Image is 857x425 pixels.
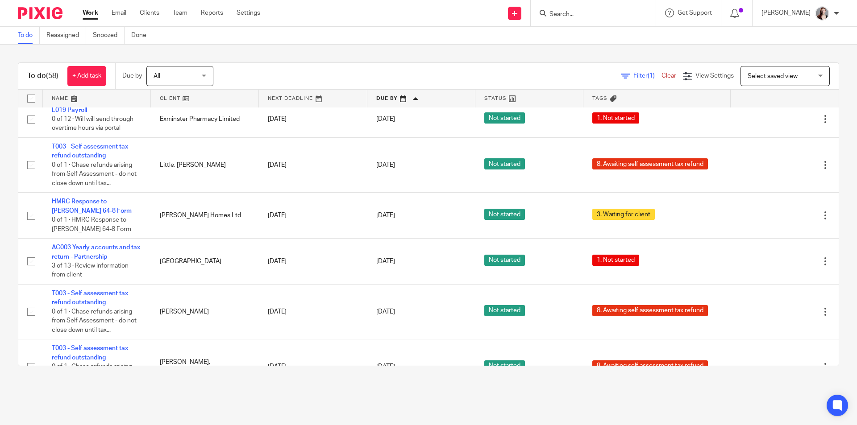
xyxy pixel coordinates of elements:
span: [DATE] [376,116,395,122]
span: Not started [484,158,525,169]
span: 0 of 12 · Will will send through overtime hours via portal [52,116,133,132]
td: [DATE] [259,193,367,239]
a: Clients [140,8,159,17]
span: 0 of 1 · Chase refunds arising from Self Assessment - do not close down until tax... [52,363,137,388]
td: [DATE] [259,138,367,193]
a: T003 - Self assessment tax refund outstanding [52,144,128,159]
a: Work [83,8,98,17]
td: [PERSON_NAME] [151,284,259,339]
span: (1) [648,73,655,79]
span: [DATE] [376,212,395,219]
a: AC003 Yearly accounts and tax return - Partnership [52,244,140,260]
td: [PERSON_NAME], [PERSON_NAME] [151,339,259,394]
td: [DATE] [259,339,367,394]
a: To do [18,27,40,44]
span: 8. Awaiting self assessment tax refund [592,158,708,169]
td: [DATE] [259,239,367,285]
td: [PERSON_NAME] Homes Ltd [151,193,259,239]
span: Get Support [678,10,712,16]
img: Pixie [18,7,62,19]
span: 8. Awaiting self assessment tax refund [592,305,708,316]
span: [DATE] [376,162,395,168]
span: 1. Not started [592,255,639,266]
a: HMRC Response to [PERSON_NAME] 64-8 Form [52,198,132,214]
span: Filter [633,73,661,79]
span: [DATE] [376,309,395,315]
span: [DATE] [376,363,395,370]
span: [DATE] [376,258,395,264]
td: Little, [PERSON_NAME] [151,138,259,193]
span: 0 of 1 · HMRC Response to [PERSON_NAME] 64-8 Form [52,217,131,232]
span: Not started [484,255,525,266]
span: 0 of 1 · Chase refunds arising from Self Assessment - do not close down until tax... [52,162,137,186]
span: 3. Waiting for client [592,209,655,220]
td: [DATE] [259,101,367,137]
span: All [154,73,160,79]
img: High%20Res%20Andrew%20Price%20Accountants%20_Poppy%20Jakes%20Photography-3%20-%20Copy.jpg [815,6,829,21]
a: Done [131,27,153,44]
span: Not started [484,305,525,316]
a: Snoozed [93,27,125,44]
p: [PERSON_NAME] [761,8,811,17]
h1: To do [27,71,58,81]
a: E019 Payroll [52,107,87,113]
a: Clear [661,73,676,79]
span: 1. Not started [592,112,639,124]
span: Tags [592,96,607,101]
span: Not started [484,360,525,371]
span: 8. Awaiting self assessment tax refund [592,360,708,371]
td: [GEOGRAPHIC_DATA] [151,239,259,285]
input: Search [549,11,629,19]
a: Reassigned [46,27,86,44]
td: [DATE] [259,284,367,339]
p: Due by [122,71,142,80]
a: + Add task [67,66,106,86]
span: Select saved view [748,73,798,79]
span: Not started [484,209,525,220]
a: Reports [201,8,223,17]
span: 0 of 1 · Chase refunds arising from Self Assessment - do not close down until tax... [52,309,137,333]
td: Exminster Pharmacy Limited [151,101,259,137]
a: Settings [237,8,260,17]
span: (58) [46,72,58,79]
a: Email [112,8,126,17]
span: View Settings [695,73,734,79]
a: Team [173,8,187,17]
a: T003 - Self assessment tax refund outstanding [52,290,128,305]
a: T003 - Self assessment tax refund outstanding [52,345,128,360]
span: Not started [484,112,525,124]
span: 3 of 13 · Review information from client [52,263,129,278]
